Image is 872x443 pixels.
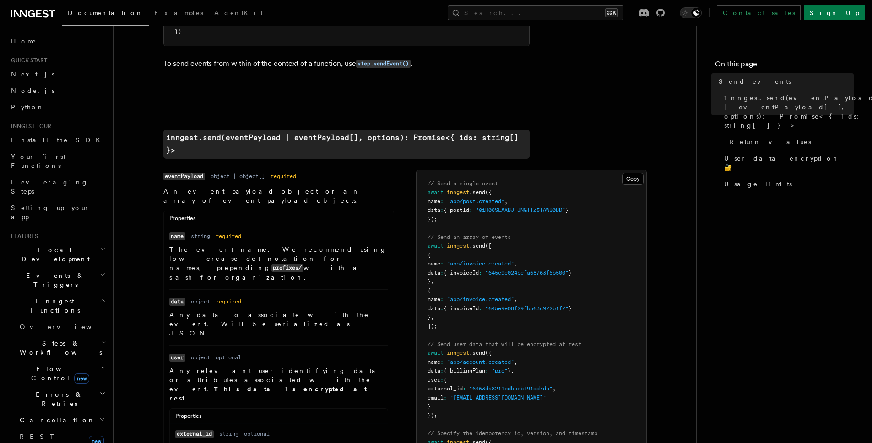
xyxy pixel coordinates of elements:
span: // Send a single event [428,180,498,187]
span: , [514,296,517,303]
span: Errors & Retries [16,390,99,408]
span: , [514,359,517,365]
a: Install the SDK [7,132,108,148]
span: { invoiceId [444,305,479,312]
span: inngest [447,189,469,195]
span: "app/account.created" [447,359,514,365]
span: : [479,270,482,276]
span: }); [428,216,437,222]
div: Properties [164,215,394,226]
span: .send [469,243,485,249]
span: Usage limits [724,179,792,189]
span: name [428,296,440,303]
span: : [440,367,444,374]
button: Toggle dark mode [680,7,702,18]
span: "[EMAIL_ADDRESS][DOMAIN_NAME]" [450,394,546,401]
span: Events & Triggers [7,271,100,289]
span: Home [11,37,37,46]
span: // Specify the idempotency id, version, and timestamp [428,430,597,437]
code: external_id [175,430,214,438]
span: Setting up your app [11,204,90,221]
span: "app/invoice.created" [447,260,514,267]
span: : [440,270,444,276]
span: Python [11,103,44,111]
a: Examples [149,3,209,25]
dd: optional [244,430,270,438]
span: Your first Functions [11,153,65,169]
code: step.sendEvent() [356,60,411,68]
p: To send events from within of the context of a function, use . [163,57,530,70]
span: email [428,394,444,401]
p: Any data to associate with the event. Will be serialized as JSON. [169,310,388,338]
dd: string [219,430,238,438]
span: Install the SDK [11,136,106,144]
a: Overview [16,319,108,335]
button: Flow Controlnew [16,361,108,386]
span: : [440,207,444,213]
span: { [428,287,431,294]
span: "6463da8211cdbbcb191dd7da" [469,385,552,392]
button: Copy [622,173,644,185]
dd: required [216,298,241,305]
span: "01H08SEAXBJFJNGTTZ5TAWB0BD" [476,207,565,213]
span: , [431,278,434,285]
kbd: ⌘K [605,8,618,17]
span: Documentation [68,9,143,16]
a: Your first Functions [7,148,108,174]
span: await [428,189,444,195]
span: : [444,394,447,401]
button: Local Development [7,242,108,267]
span: Return values [730,137,811,146]
span: name [428,260,440,267]
span: , [514,260,517,267]
span: data [428,305,440,312]
button: Inngest Functions [7,293,108,319]
span: : [440,296,444,303]
span: user [428,377,440,383]
span: Send events [719,77,791,86]
a: Usage limits [720,176,854,192]
a: Home [7,33,108,49]
span: Inngest tour [7,123,51,130]
span: : [485,367,488,374]
strong: This data is encrypted at rest. [169,385,367,402]
span: "app/post.created" [447,198,504,205]
span: Leveraging Steps [11,178,88,195]
span: : [440,359,444,365]
span: } [569,305,572,312]
span: ({ [485,350,492,356]
span: , [511,367,514,374]
a: Send events [715,73,854,90]
a: Leveraging Steps [7,174,108,200]
span: Flow Control [16,364,101,383]
dd: string [191,232,210,240]
span: data [428,367,440,374]
a: inngest.send(eventPayload | eventPayload[], options): Promise<{ ids: string[] }> [163,130,530,159]
span: "645e9e024befa68763f5b500" [485,270,569,276]
span: ({ [485,189,492,195]
span: } [569,270,572,276]
span: external_id [428,385,463,392]
span: : [440,260,444,267]
span: Next.js [11,70,54,78]
span: await [428,350,444,356]
span: data [428,270,440,276]
div: Properties [170,412,388,424]
span: { [444,377,447,383]
span: } [565,207,569,213]
dd: object | object[] [211,173,265,180]
a: User data encryption 🔐 [720,150,854,176]
span: Inngest Functions [7,297,99,315]
a: Sign Up [804,5,865,20]
code: data [169,298,185,306]
span: name [428,359,440,365]
span: { invoiceId [444,270,479,276]
span: } [428,278,431,285]
code: name [169,232,185,240]
span: name [428,198,440,205]
span: Steps & Workflows [16,339,102,357]
dd: object [191,298,210,305]
span: { postId [444,207,469,213]
span: ([ [485,243,492,249]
